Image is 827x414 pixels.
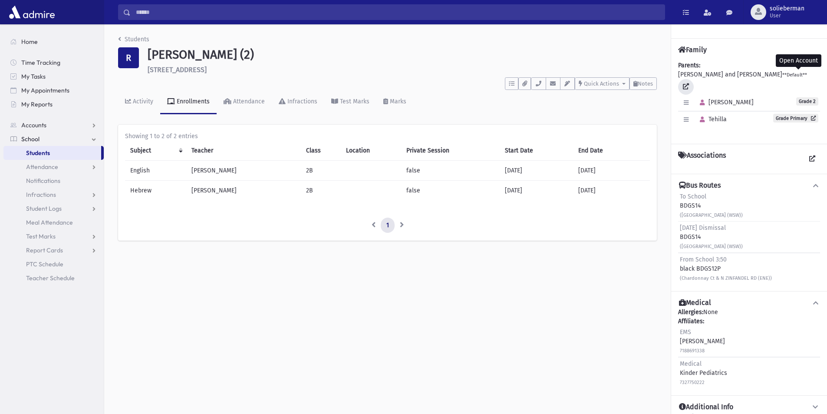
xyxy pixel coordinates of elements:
[678,151,726,167] h4: Associations
[3,202,104,215] a: Student Logs
[573,180,650,200] td: [DATE]
[575,77,629,90] button: Quick Actions
[3,160,104,174] a: Attendance
[500,141,573,161] th: Start Date
[629,77,657,90] button: Notes
[678,403,820,412] button: Additional Info
[3,215,104,229] a: Meal Attendance
[3,132,104,146] a: School
[680,380,705,385] small: 7327750222
[500,160,573,180] td: [DATE]
[301,160,341,180] td: 2B
[21,135,40,143] span: School
[680,223,743,251] div: BDGS14
[7,3,57,21] img: AdmirePro
[21,59,60,66] span: Time Tracking
[680,360,702,368] span: Medical
[131,98,153,105] div: Activity
[678,181,820,190] button: Bus Routes
[125,180,186,200] td: Hebrew
[118,90,160,114] a: Activity
[3,118,104,132] a: Accounts
[381,218,395,233] a: 1
[148,47,657,62] h1: [PERSON_NAME] (2)
[3,229,104,243] a: Test Marks
[26,205,62,212] span: Student Logs
[26,260,63,268] span: PTC Schedule
[26,274,75,282] span: Teacher Schedule
[3,97,104,111] a: My Reports
[125,132,650,141] div: Showing 1 to 2 of 2 entries
[3,70,104,83] a: My Tasks
[680,212,743,218] small: ([GEOGRAPHIC_DATA] (WSW))
[231,98,265,105] div: Attendance
[131,4,665,20] input: Search
[301,180,341,200] td: 2B
[217,90,272,114] a: Attendance
[696,99,754,106] span: [PERSON_NAME]
[401,180,500,200] td: false
[3,56,104,70] a: Time Tracking
[125,141,186,161] th: Subject
[776,54,821,67] div: Open Account
[148,66,657,74] h6: [STREET_ADDRESS]
[678,298,820,308] button: Medical
[680,192,743,219] div: BDGS14
[388,98,406,105] div: Marks
[186,141,301,161] th: Teacher
[680,348,705,354] small: 7188691338
[118,35,149,47] nav: breadcrumb
[272,90,324,114] a: Infractions
[26,191,56,199] span: Infractions
[401,160,500,180] td: false
[638,80,653,87] span: Notes
[3,188,104,202] a: Infractions
[680,244,743,249] small: ([GEOGRAPHIC_DATA] (WSW))
[804,151,820,167] a: View all Associations
[301,141,341,161] th: Class
[680,193,706,200] span: To School
[26,232,56,240] span: Test Marks
[376,90,413,114] a: Marks
[584,80,619,87] span: Quick Actions
[3,271,104,285] a: Teacher Schedule
[3,35,104,49] a: Home
[26,149,50,157] span: Students
[678,308,703,316] b: Allergies:
[186,160,301,180] td: [PERSON_NAME]
[678,62,700,69] b: Parents:
[175,98,210,105] div: Enrollments
[3,146,101,160] a: Students
[118,47,139,68] div: R
[286,98,317,105] div: Infractions
[26,177,60,185] span: Notifications
[3,257,104,271] a: PTC Schedule
[679,403,733,412] h4: Additional Info
[679,298,711,308] h4: Medical
[3,83,104,97] a: My Appointments
[401,141,500,161] th: Private Session
[338,98,369,105] div: Test Marks
[573,160,650,180] td: [DATE]
[678,318,704,325] b: Affiliates:
[678,46,707,54] h4: Family
[770,5,804,12] span: solieberman
[678,61,820,137] div: [PERSON_NAME] and [PERSON_NAME]
[796,97,818,106] span: Grade 2
[3,243,104,257] a: Report Cards
[3,174,104,188] a: Notifications
[186,180,301,200] td: [PERSON_NAME]
[680,256,727,263] span: From School 3:50
[680,224,726,232] span: [DATE] Dismissal
[21,121,46,129] span: Accounts
[125,160,186,180] td: English
[696,116,727,123] span: Tehilla
[26,246,63,254] span: Report Cards
[160,90,217,114] a: Enrollments
[680,328,725,355] div: [PERSON_NAME]
[341,141,401,161] th: Location
[21,100,53,108] span: My Reports
[26,163,58,171] span: Attendance
[118,36,149,43] a: Students
[573,141,650,161] th: End Date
